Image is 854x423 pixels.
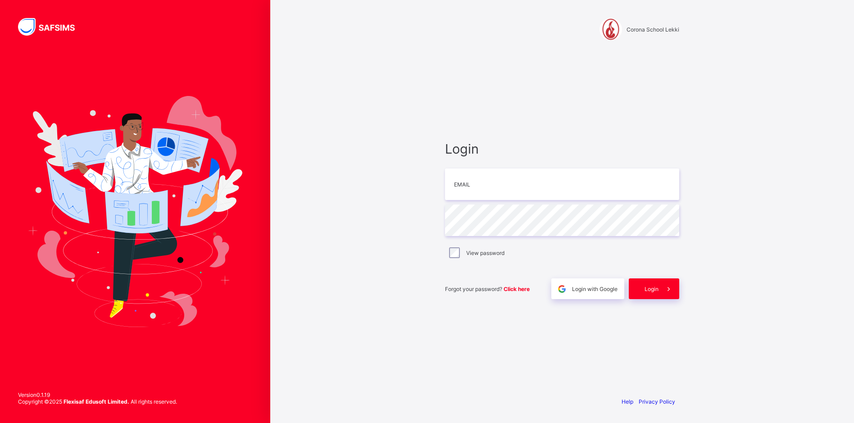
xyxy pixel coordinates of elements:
span: Forgot your password? [445,286,530,292]
span: Corona School Lekki [627,26,679,33]
img: google.396cfc9801f0270233282035f929180a.svg [557,284,567,294]
a: Privacy Policy [639,398,675,405]
span: Login [445,141,679,157]
label: View password [466,250,504,256]
span: Login with Google [572,286,618,292]
span: Copyright © 2025 All rights reserved. [18,398,177,405]
span: Login [645,286,659,292]
img: Hero Image [28,96,242,327]
span: Version 0.1.19 [18,391,177,398]
img: SAFSIMS Logo [18,18,86,36]
a: Click here [504,286,530,292]
strong: Flexisaf Edusoft Limited. [64,398,129,405]
a: Help [622,398,633,405]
